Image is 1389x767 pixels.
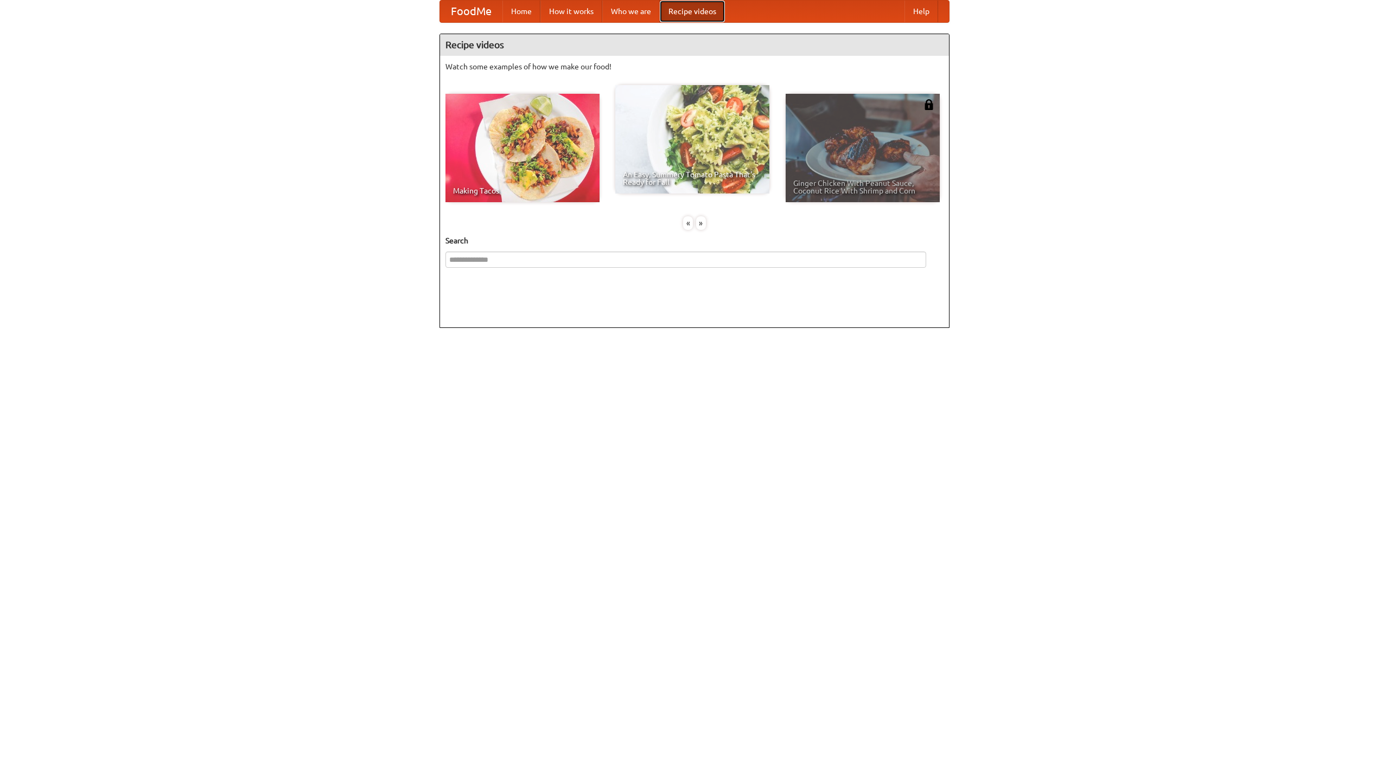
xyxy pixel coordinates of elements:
h4: Recipe videos [440,34,949,56]
a: Who we are [602,1,660,22]
h5: Search [445,235,944,246]
a: Recipe videos [660,1,725,22]
a: How it works [540,1,602,22]
span: An Easy, Summery Tomato Pasta That's Ready for Fall [623,171,762,186]
a: FoodMe [440,1,502,22]
p: Watch some examples of how we make our food! [445,61,944,72]
div: » [696,216,706,230]
span: Making Tacos [453,187,592,195]
a: An Easy, Summery Tomato Pasta That's Ready for Fall [615,85,769,194]
a: Making Tacos [445,94,600,202]
img: 483408.png [923,99,934,110]
a: Help [904,1,938,22]
a: Home [502,1,540,22]
div: « [683,216,693,230]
